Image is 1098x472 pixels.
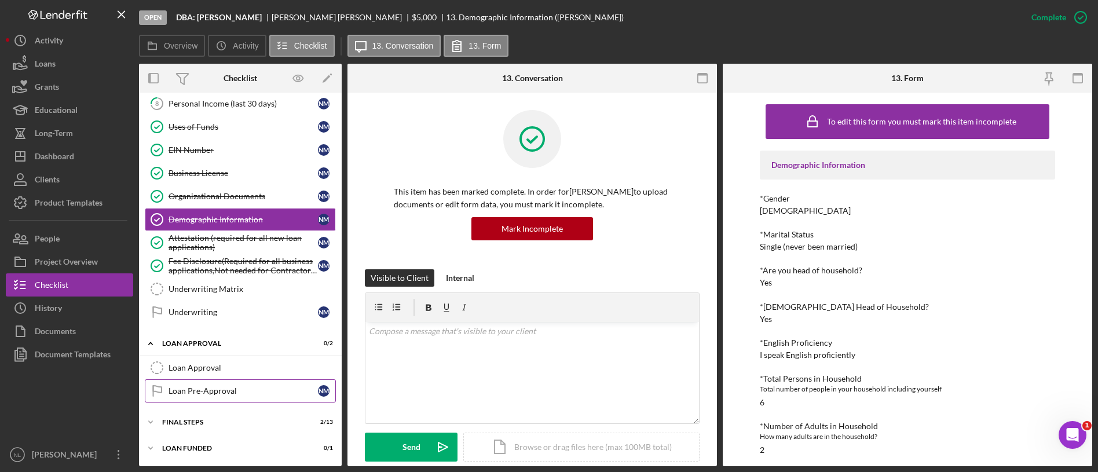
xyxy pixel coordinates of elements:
[760,338,1055,347] div: *English Proficiency
[6,52,133,75] button: Loans
[402,433,420,462] div: Send
[169,169,318,178] div: Business License
[771,160,1044,170] div: Demographic Information
[169,308,318,317] div: Underwriting
[162,340,304,347] div: Loan Approval
[35,52,56,78] div: Loans
[6,29,133,52] button: Activity
[444,35,508,57] button: 13. Form
[318,121,330,133] div: N M
[760,278,772,287] div: Yes
[760,230,1055,239] div: *Marital Status
[1020,6,1092,29] button: Complete
[760,374,1055,383] div: *Total Persons in Household
[760,445,764,455] div: 2
[6,320,133,343] a: Documents
[6,443,133,466] button: NL[PERSON_NAME]
[6,75,133,98] a: Grants
[169,284,335,294] div: Underwriting Matrix
[318,260,330,272] div: N M
[1082,421,1092,430] span: 1
[760,431,1055,442] div: How many adults are in the household?
[35,122,73,148] div: Long-Term
[145,162,336,185] a: Business LicenseNM
[6,273,133,297] button: Checklist
[35,168,60,194] div: Clients
[145,356,336,379] a: Loan Approval
[6,227,133,250] button: People
[502,217,563,240] div: Mark Incomplete
[145,277,336,301] a: Underwriting Matrix
[760,206,851,215] div: [DEMOGRAPHIC_DATA]
[35,29,63,55] div: Activity
[365,433,457,462] button: Send
[145,208,336,231] a: Demographic InformationNM
[169,363,335,372] div: Loan Approval
[35,343,111,369] div: Document Templates
[169,145,318,155] div: EIN Number
[294,41,327,50] label: Checklist
[412,12,437,22] span: $5,000
[312,340,333,347] div: 0 / 2
[318,191,330,202] div: N M
[35,227,60,253] div: People
[145,379,336,403] a: Loan Pre-ApprovalNM
[347,35,441,57] button: 13. Conversation
[318,144,330,156] div: N M
[318,306,330,318] div: N M
[35,75,59,101] div: Grants
[318,237,330,248] div: N M
[14,452,21,458] text: NL
[169,122,318,131] div: Uses of Funds
[440,269,480,287] button: Internal
[6,145,133,168] button: Dashboard
[760,350,855,360] div: I speak English proficiently
[6,122,133,145] a: Long-Term
[318,385,330,397] div: N M
[145,301,336,324] a: UnderwritingNM
[6,191,133,214] button: Product Templates
[145,185,336,208] a: Organizational DocumentsNM
[35,250,98,276] div: Project Overview
[446,13,624,22] div: 13. Demographic Information ([PERSON_NAME])
[1059,421,1086,449] iframe: Intercom live chat
[35,145,74,171] div: Dashboard
[6,343,133,366] button: Document Templates
[35,98,78,125] div: Educational
[760,398,764,407] div: 6
[6,250,133,273] a: Project Overview
[6,297,133,320] button: History
[502,74,563,83] div: 13. Conversation
[760,383,1055,395] div: Total number of people in your household including yourself
[35,191,103,217] div: Product Templates
[891,74,924,83] div: 13. Form
[1031,6,1066,29] div: Complete
[164,41,197,50] label: Overview
[269,35,335,57] button: Checklist
[169,386,318,396] div: Loan Pre-Approval
[145,138,336,162] a: EIN NumberNM
[169,215,318,224] div: Demographic Information
[169,233,318,252] div: Attestation (required for all new loan applications)
[6,98,133,122] button: Educational
[372,41,434,50] label: 13. Conversation
[760,194,1055,203] div: *Gender
[827,117,1016,126] div: To edit this form you must mark this item incomplete
[169,257,318,275] div: Fee Disclosure(Required for all business applications,Not needed for Contractor loans)
[233,41,258,50] label: Activity
[139,10,167,25] div: Open
[224,74,257,83] div: Checklist
[35,273,68,299] div: Checklist
[760,266,1055,275] div: *Are you head of household?
[162,419,304,426] div: Final Steps
[169,192,318,201] div: Organizational Documents
[471,217,593,240] button: Mark Incomplete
